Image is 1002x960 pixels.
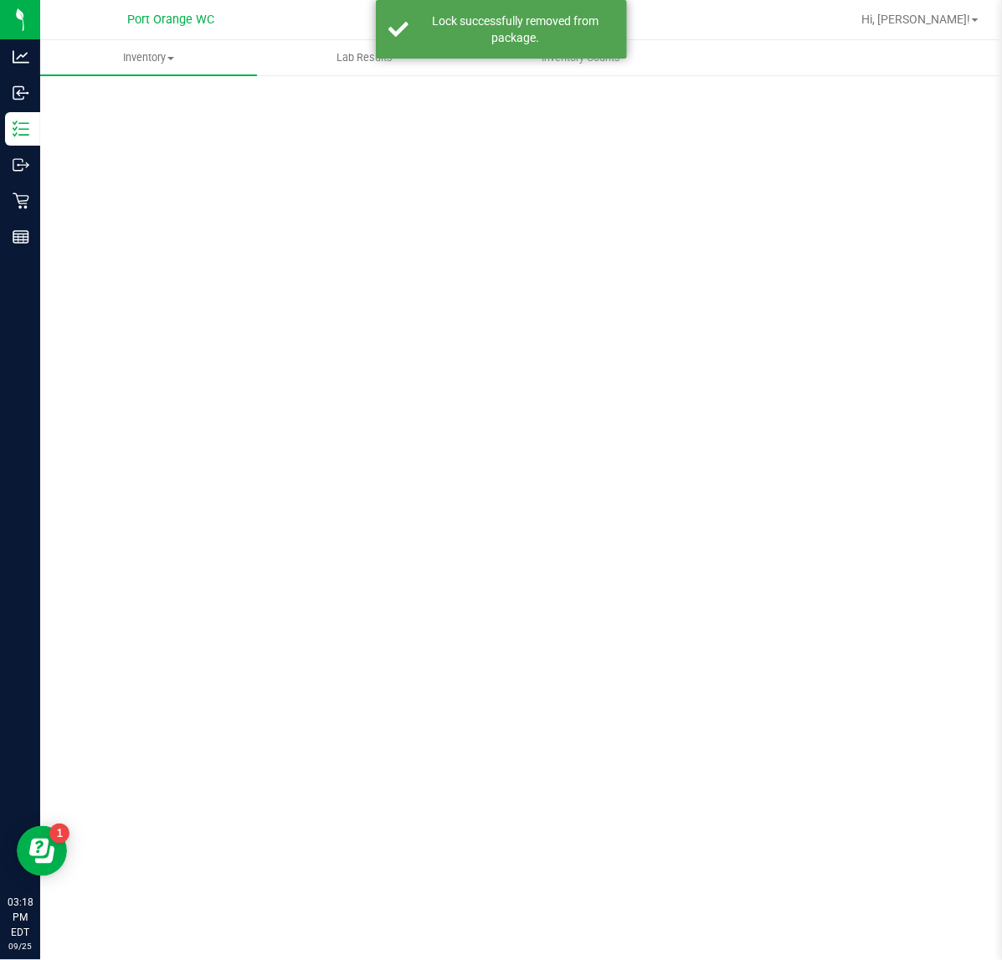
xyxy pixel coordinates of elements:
span: Port Orange WC [127,13,214,27]
a: Inventory [40,40,257,75]
inline-svg: Outbound [13,157,29,173]
a: Lab Results [257,40,474,75]
span: Inventory [40,50,257,65]
inline-svg: Analytics [13,49,29,65]
inline-svg: Inventory [13,121,29,137]
inline-svg: Retail [13,193,29,209]
iframe: Resource center [17,826,67,876]
iframe: Resource center unread badge [49,824,69,844]
span: Hi, [PERSON_NAME]! [861,13,970,26]
div: Lock successfully removed from package. [418,13,614,46]
p: 09/25 [8,940,33,952]
span: Lab Results [314,50,415,65]
inline-svg: Inbound [13,85,29,101]
p: 03:18 PM EDT [8,895,33,940]
inline-svg: Reports [13,228,29,245]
